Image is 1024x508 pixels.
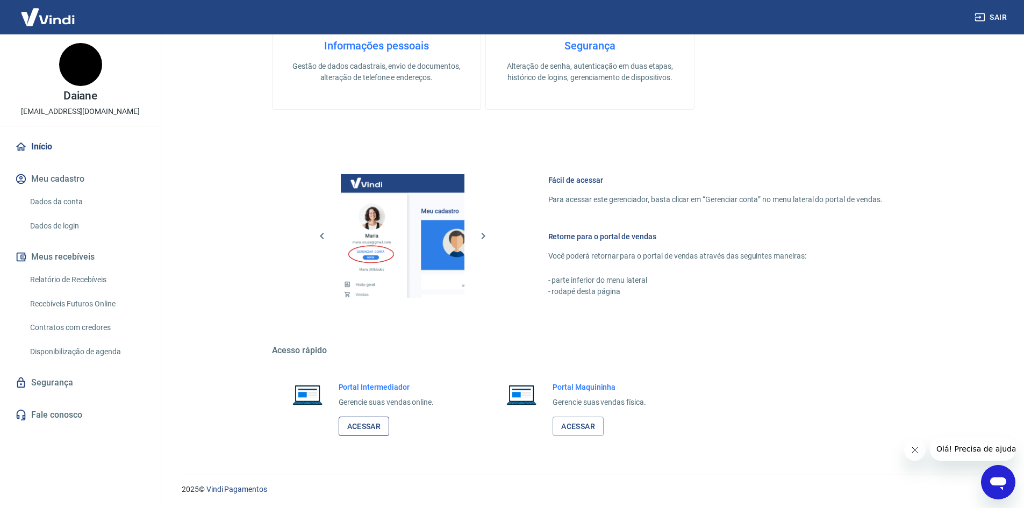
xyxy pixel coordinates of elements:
[13,167,148,191] button: Meu cadastro
[548,231,883,242] h6: Retorne para o portal de vendas
[341,174,464,298] img: Imagem da dashboard mostrando o botão de gerenciar conta na sidebar no lado esquerdo
[63,90,98,102] p: Daiane
[553,382,646,392] h6: Portal Maquininha
[285,382,330,407] img: Imagem de um notebook aberto
[553,417,604,437] a: Acessar
[548,194,883,205] p: Para acessar este gerenciador, basta clicar em “Gerenciar conta” no menu lateral do portal de ven...
[26,215,148,237] a: Dados de login
[13,371,148,395] a: Segurança
[13,403,148,427] a: Fale conosco
[13,245,148,269] button: Meus recebíveis
[21,106,140,117] p: [EMAIL_ADDRESS][DOMAIN_NAME]
[206,485,267,493] a: Vindi Pagamentos
[290,61,463,83] p: Gestão de dados cadastrais, envio de documentos, alteração de telefone e endereços.
[13,1,83,33] img: Vindi
[553,397,646,408] p: Gerencie suas vendas física.
[26,191,148,213] a: Dados da conta
[548,175,883,185] h6: Fácil de acessar
[26,269,148,291] a: Relatório de Recebíveis
[981,465,1015,499] iframe: Botão para abrir a janela de mensagens
[548,275,883,286] p: - parte inferior do menu lateral
[290,39,463,52] h4: Informações pessoais
[26,317,148,339] a: Contratos com credores
[548,286,883,297] p: - rodapé desta página
[503,61,677,83] p: Alteração de senha, autenticação em duas etapas, histórico de logins, gerenciamento de dispositivos.
[930,437,1015,461] iframe: Mensagem da empresa
[904,439,926,461] iframe: Fechar mensagem
[499,382,544,407] img: Imagem de um notebook aberto
[6,8,90,16] span: Olá! Precisa de ajuda?
[26,293,148,315] a: Recebíveis Futuros Online
[59,43,102,86] img: 8066a715-fcb7-4012-b68d-bc8fb22feb9b.jpeg
[26,341,148,363] a: Disponibilização de agenda
[972,8,1011,27] button: Sair
[339,417,390,437] a: Acessar
[272,345,908,356] h5: Acesso rápido
[13,135,148,159] a: Início
[339,382,434,392] h6: Portal Intermediador
[182,484,998,495] p: 2025 ©
[339,397,434,408] p: Gerencie suas vendas online.
[548,251,883,262] p: Você poderá retornar para o portal de vendas através das seguintes maneiras:
[503,39,677,52] h4: Segurança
